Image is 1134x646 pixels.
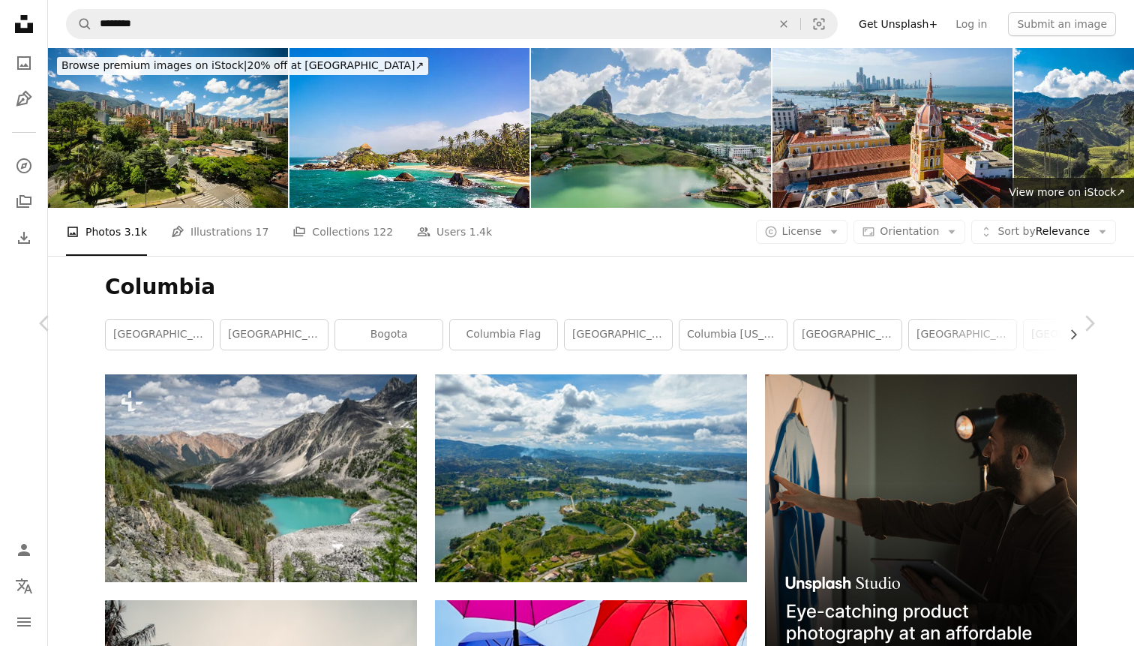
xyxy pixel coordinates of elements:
button: Sort byRelevance [971,220,1116,244]
div: 20% off at [GEOGRAPHIC_DATA] ↗ [57,57,428,75]
a: [GEOGRAPHIC_DATA] [565,320,672,350]
span: 17 [256,224,269,240]
a: View more on iStock↗ [1000,178,1134,208]
a: aerial view of green trees and river during daytime [435,471,747,485]
a: Get Unsplash+ [850,12,946,36]
a: Collections [9,187,39,217]
a: Explore [9,151,39,181]
span: 1.4k [469,224,492,240]
a: [GEOGRAPHIC_DATA] [220,320,328,350]
a: Illustrations [9,84,39,114]
a: Photos [9,48,39,78]
a: Next [1044,251,1134,395]
button: Submit an image [1008,12,1116,36]
a: Browse premium images on iStock|20% off at [GEOGRAPHIC_DATA]↗ [48,48,437,84]
a: [GEOGRAPHIC_DATA] [106,320,213,350]
span: Sort by [997,225,1035,237]
button: Orientation [853,220,965,244]
a: columbia flag [450,320,557,350]
button: Clear [767,10,800,38]
button: Language [9,571,39,601]
a: Download History [9,223,39,253]
img: Aerial view of guatape [531,48,771,208]
span: Relevance [997,224,1090,239]
img: Beautiful Tayrona Beach [289,48,529,208]
button: Visual search [801,10,837,38]
img: aerial view of green trees and river during daytime [435,374,747,582]
a: Collections 122 [292,208,393,256]
a: A view of a mountain lake from a high viewpoint [105,471,417,485]
a: [GEOGRAPHIC_DATA] [909,320,1016,350]
span: Orientation [880,225,939,237]
span: Browse premium images on iStock | [61,59,247,71]
a: [GEOGRAPHIC_DATA] [1024,320,1131,350]
button: Search Unsplash [67,10,92,38]
span: View more on iStock ↗ [1009,186,1125,198]
button: Menu [9,607,39,637]
button: License [756,220,848,244]
a: columbia [US_STATE] [679,320,787,350]
a: bogota [335,320,442,350]
a: Illustrations 17 [171,208,268,256]
img: City view of beautiful Medellin Colombia [48,48,288,208]
span: 122 [373,224,393,240]
a: Log in [946,12,996,36]
form: Find visuals sitewide [66,9,838,39]
a: [GEOGRAPHIC_DATA] [794,320,901,350]
img: A view of a mountain lake from a high viewpoint [105,374,417,582]
span: License [782,225,822,237]
h1: Columbia [105,274,1077,301]
a: Log in / Sign up [9,535,39,565]
a: Users 1.4k [417,208,492,256]
img: Drone shot of Cartagena, Colombia [772,48,1012,208]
